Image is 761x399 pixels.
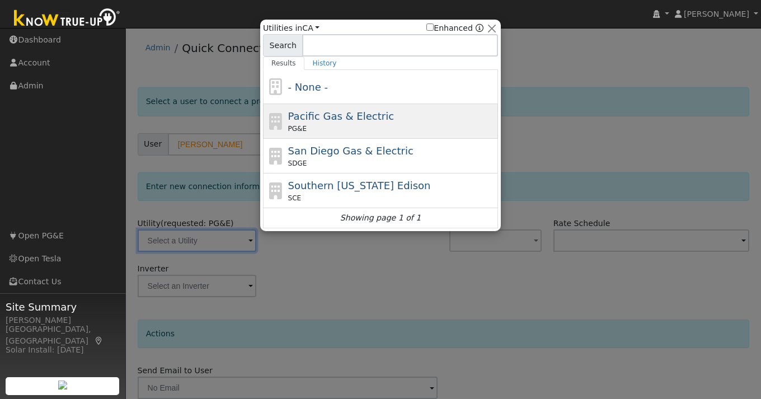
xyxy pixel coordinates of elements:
[288,158,307,168] span: SDGE
[6,344,120,356] div: Solar Install: [DATE]
[426,22,473,34] label: Enhanced
[263,34,303,57] span: Search
[302,24,320,32] a: CA
[288,145,414,157] span: San Diego Gas & Electric
[288,124,307,134] span: PG&E
[288,180,431,191] span: Southern [US_STATE] Edison
[6,314,120,326] div: [PERSON_NAME]
[476,24,483,32] a: Enhanced Providers
[426,24,434,31] input: Enhanced
[58,381,67,389] img: retrieve
[8,6,126,31] img: Know True-Up
[6,299,120,314] span: Site Summary
[426,22,483,34] span: Show enhanced providers
[6,323,120,347] div: [GEOGRAPHIC_DATA], [GEOGRAPHIC_DATA]
[263,57,304,70] a: Results
[684,10,749,18] span: [PERSON_NAME]
[288,110,394,122] span: Pacific Gas & Electric
[94,336,104,345] a: Map
[288,81,328,93] span: - None -
[304,57,345,70] a: History
[263,22,320,34] span: Utilities in
[340,212,421,224] i: Showing page 1 of 1
[288,193,302,203] span: SCE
